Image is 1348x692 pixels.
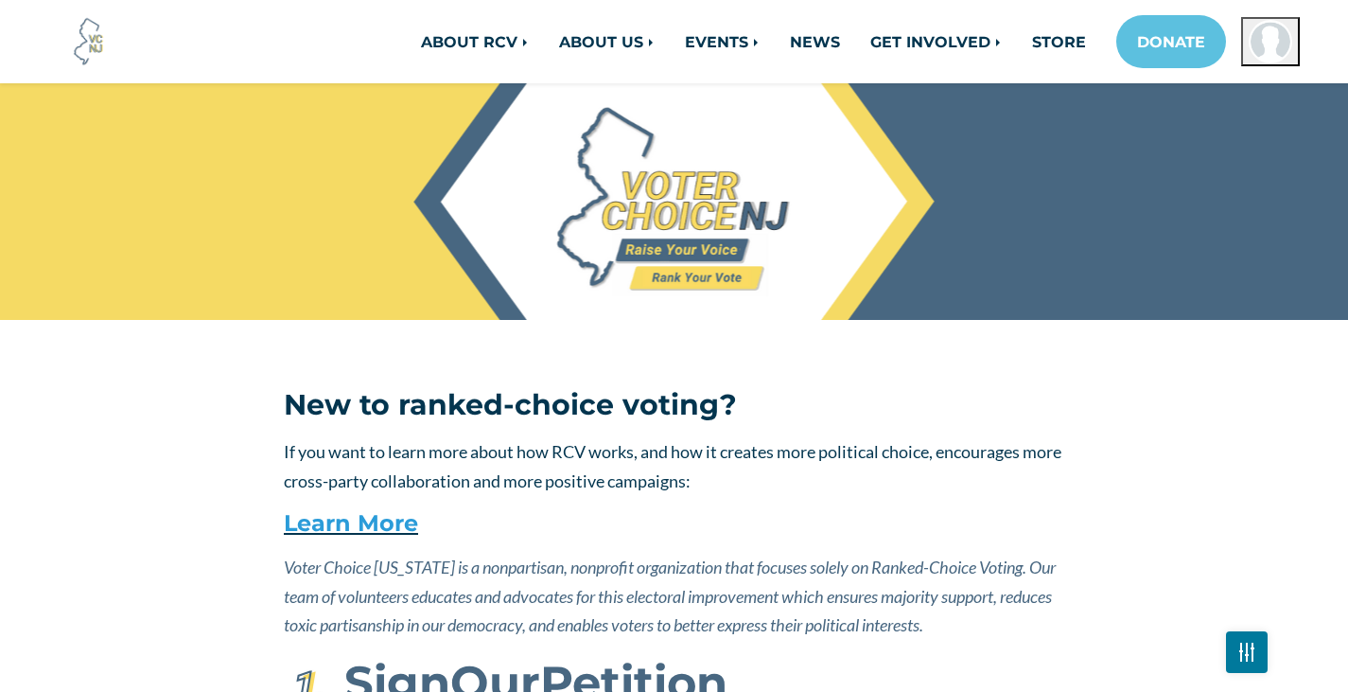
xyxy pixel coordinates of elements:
a: ABOUT RCV [406,23,544,61]
nav: Main navigation [285,15,1300,68]
img: Boris Kofman [1249,20,1292,63]
img: Voter Choice NJ [63,16,114,67]
a: EVENTS [670,23,775,61]
h3: New to ranked-choice voting? [284,388,1064,422]
a: DONATE [1116,15,1226,68]
a: STORE [1017,23,1101,61]
button: Open profile menu for Boris Kofman [1241,17,1300,66]
p: If you want to learn more about how RCV works, and how it creates more political choice, encourag... [284,437,1064,495]
a: NEWS [775,23,855,61]
a: GET INVOLVED [855,23,1017,61]
img: Fader [1239,648,1254,656]
a: Learn More [284,509,418,537]
em: Voter Choice [US_STATE] is a nonpartisan, nonprofit organization that focuses solely on Ranked-Ch... [284,557,1056,635]
a: ABOUT US [544,23,670,61]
